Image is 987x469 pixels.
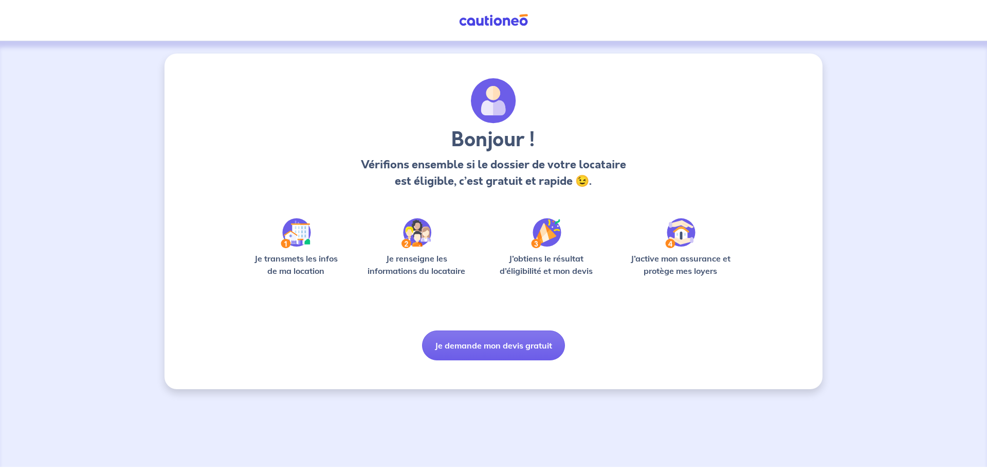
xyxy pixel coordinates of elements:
[247,252,345,277] p: Je transmets les infos de ma location
[620,252,740,277] p: J’active mon assurance et protège mes loyers
[358,128,629,152] h3: Bonjour !
[665,218,696,248] img: /static/bfff1cf634d835d9112899e6a3df1a5d/Step-4.svg
[361,252,472,277] p: Je renseigne les informations du locataire
[281,218,311,248] img: /static/90a569abe86eec82015bcaae536bd8e6/Step-1.svg
[358,157,629,189] p: Vérifions ensemble si le dossier de votre locataire est éligible, c’est gratuit et rapide 😉.
[531,218,561,248] img: /static/f3e743aab9439237c3e2196e4328bba9/Step-3.svg
[488,252,605,277] p: J’obtiens le résultat d’éligibilité et mon devis
[422,331,565,360] button: Je demande mon devis gratuit
[471,78,516,124] img: archivate
[455,14,532,27] img: Cautioneo
[401,218,431,248] img: /static/c0a346edaed446bb123850d2d04ad552/Step-2.svg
